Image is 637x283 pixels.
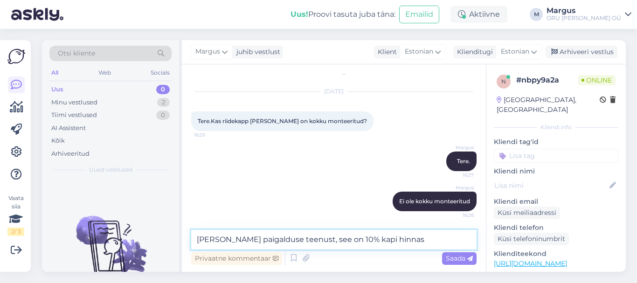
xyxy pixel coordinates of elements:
div: Klient [374,47,397,57]
div: All [49,67,60,79]
span: Tere. [457,158,470,165]
div: 0 [156,85,170,94]
div: Uus [51,85,63,94]
div: AI Assistent [51,124,86,133]
div: Privaatne kommentaar [191,252,282,265]
div: Arhiveeri vestlus [546,46,617,58]
div: Klienditugi [453,47,493,57]
div: 2 [157,98,170,107]
div: Proovi tasuta juba täna: [291,9,395,20]
input: Lisa tag [494,149,618,163]
p: Vaata edasi ... [494,271,618,280]
span: n [501,78,506,85]
span: Uued vestlused [89,166,132,174]
span: 16:28 [439,212,474,219]
span: 16:27 [439,172,474,179]
div: Web [97,67,113,79]
img: Askly Logo [7,48,25,65]
span: Otsi kliente [58,48,95,58]
div: [GEOGRAPHIC_DATA], [GEOGRAPHIC_DATA] [497,95,600,115]
div: Küsi meiliaadressi [494,207,560,219]
div: # nbpy9a2a [516,75,578,86]
a: MargusORU [PERSON_NAME] OÜ [547,7,631,22]
div: Tiimi vestlused [51,110,97,120]
span: 16:25 [194,131,229,138]
p: Kliendi tag'id [494,137,618,147]
span: Saada [446,254,473,262]
span: Tere.Kas riidekapp [PERSON_NAME] on kokku monteeritud? [198,117,367,124]
p: Klienditeekond [494,249,618,259]
span: Ei ole kokku monteeritud [399,198,470,205]
p: Kliendi telefon [494,223,618,233]
div: M [530,8,543,21]
div: Kõik [51,136,65,145]
b: Uus! [291,10,308,19]
span: Estonian [501,47,529,57]
div: Kliendi info [494,123,618,131]
span: Online [578,75,616,85]
div: [DATE] [191,87,477,96]
p: Kliendi email [494,197,618,207]
span: Margus [195,47,220,57]
div: Minu vestlused [51,98,97,107]
div: Vaata siia [7,194,24,236]
input: Lisa nimi [494,180,608,191]
div: Margus [547,7,621,14]
div: 2 / 3 [7,228,24,236]
div: Arhiveeritud [51,149,90,159]
div: juhib vestlust [233,47,280,57]
a: [URL][DOMAIN_NAME] [494,259,567,268]
span: Estonian [405,47,433,57]
img: No chats [42,199,179,283]
div: ORU [PERSON_NAME] OÜ [547,14,621,22]
div: 0 [156,110,170,120]
span: Margus [439,184,474,191]
div: Küsi telefoninumbrit [494,233,569,245]
p: Kliendi nimi [494,166,618,176]
div: Aktiivne [450,6,507,23]
button: Emailid [399,6,439,23]
span: Margus [439,144,474,151]
textarea: [PERSON_NAME] paigalduse teenust, see on 10% kapi hinnast [191,230,477,249]
div: Socials [149,67,172,79]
